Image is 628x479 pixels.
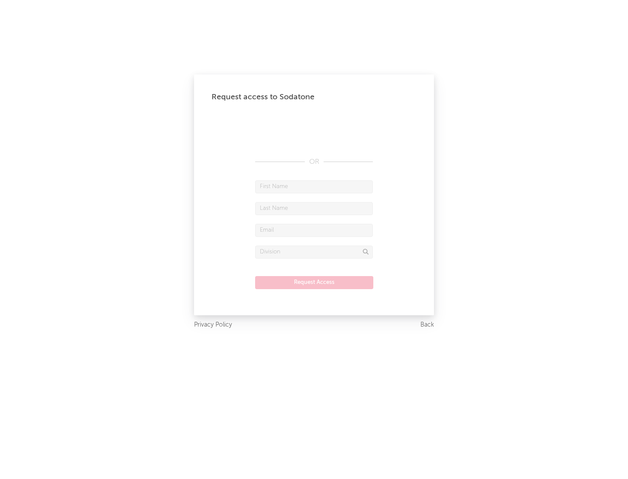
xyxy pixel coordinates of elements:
div: Request access to Sodatone [212,92,416,102]
input: Last Name [255,202,373,215]
div: OR [255,157,373,167]
a: Back [420,320,434,331]
input: Division [255,246,373,259]
input: Email [255,224,373,237]
a: Privacy Policy [194,320,232,331]
button: Request Access [255,276,373,289]
input: First Name [255,180,373,193]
